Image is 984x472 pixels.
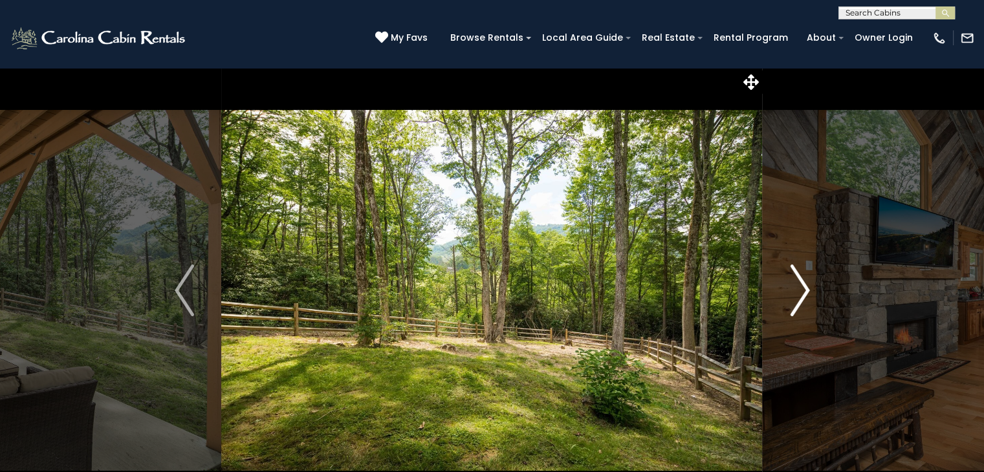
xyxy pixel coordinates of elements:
[391,31,428,45] span: My Favs
[536,28,629,48] a: Local Area Guide
[375,31,431,45] a: My Favs
[932,31,946,45] img: phone-regular-white.png
[175,264,194,316] img: arrow
[790,264,809,316] img: arrow
[848,28,919,48] a: Owner Login
[960,31,974,45] img: mail-regular-white.png
[707,28,794,48] a: Rental Program
[10,25,189,51] img: White-1-2.png
[800,28,842,48] a: About
[444,28,530,48] a: Browse Rentals
[635,28,701,48] a: Real Estate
